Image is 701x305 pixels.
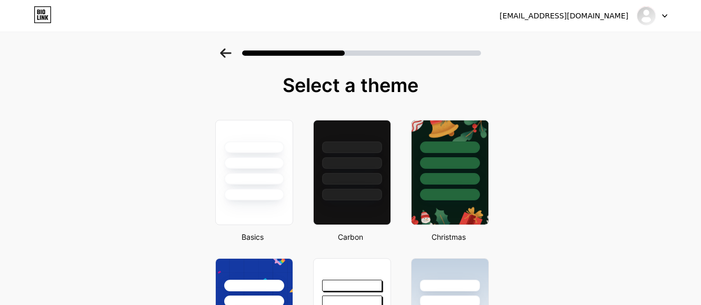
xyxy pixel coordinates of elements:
div: [EMAIL_ADDRESS][DOMAIN_NAME] [499,11,628,22]
img: Antri88 Official [636,6,656,26]
div: Select a theme [211,75,490,96]
div: Basics [212,231,293,242]
div: Carbon [310,231,391,242]
div: Christmas [408,231,489,242]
